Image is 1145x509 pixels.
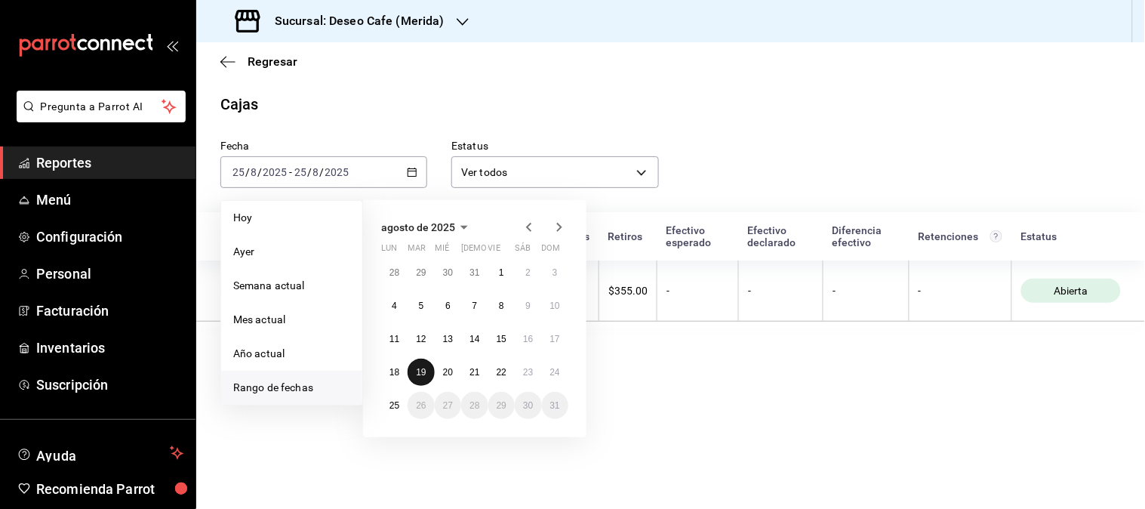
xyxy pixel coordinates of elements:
abbr: 8 de agosto de 2025 [499,301,504,311]
a: Pregunta a Parrot AI [11,110,186,125]
button: 24 de agosto de 2025 [542,359,568,386]
span: Recomienda Parrot [36,479,183,499]
abbr: 18 de agosto de 2025 [389,367,399,378]
abbr: 11 de agosto de 2025 [389,334,399,344]
button: 3 de agosto de 2025 [542,259,568,286]
abbr: 14 de agosto de 2025 [469,334,479,344]
abbr: viernes [488,243,500,259]
div: Ver todos [451,156,658,188]
abbr: domingo [542,243,561,259]
span: / [245,166,250,178]
abbr: 16 de agosto de 2025 [523,334,533,344]
abbr: 31 de agosto de 2025 [550,400,560,411]
span: Pregunta a Parrot AI [41,99,162,115]
abbr: 29 de julio de 2025 [416,267,426,278]
button: 12 de agosto de 2025 [408,325,434,353]
div: - [666,285,729,297]
button: 17 de agosto de 2025 [542,325,568,353]
div: Cajas [220,93,259,116]
abbr: 25 de agosto de 2025 [389,400,399,411]
abbr: 6 de agosto de 2025 [445,301,451,311]
span: Configuración [36,227,183,247]
abbr: 22 de agosto de 2025 [497,367,506,378]
input: ---- [262,166,288,178]
span: Mes actual [233,312,350,328]
abbr: martes [408,243,426,259]
abbr: 12 de agosto de 2025 [416,334,426,344]
span: / [307,166,312,178]
span: agosto de 2025 [381,221,455,233]
div: Estatus [1020,230,1121,242]
button: 28 de agosto de 2025 [461,392,488,419]
button: 30 de agosto de 2025 [515,392,541,419]
button: 4 de agosto de 2025 [381,292,408,319]
label: Estatus [451,141,658,152]
span: Ayer [233,244,350,260]
span: Hoy [233,210,350,226]
button: agosto de 2025 [381,218,473,236]
abbr: 1 de agosto de 2025 [499,267,504,278]
abbr: 28 de agosto de 2025 [469,400,479,411]
span: / [257,166,262,178]
button: 13 de agosto de 2025 [435,325,461,353]
h3: Sucursal: Deseo Cafe (Merida) [263,12,445,30]
button: 30 de julio de 2025 [435,259,461,286]
span: Semana actual [233,278,350,294]
button: 23 de agosto de 2025 [515,359,541,386]
abbr: 20 de agosto de 2025 [443,367,453,378]
abbr: miércoles [435,243,449,259]
input: -- [232,166,245,178]
button: 15 de agosto de 2025 [488,325,515,353]
abbr: 30 de agosto de 2025 [523,400,533,411]
button: 22 de agosto de 2025 [488,359,515,386]
input: -- [294,166,307,178]
abbr: 17 de agosto de 2025 [550,334,560,344]
abbr: sábado [515,243,531,259]
div: Retenciones [918,230,1002,242]
abbr: 23 de agosto de 2025 [523,367,533,378]
button: Pregunta a Parrot AI [17,91,186,122]
div: - [833,285,900,297]
button: 19 de agosto de 2025 [408,359,434,386]
abbr: 9 de agosto de 2025 [525,301,531,311]
span: Abierta [1048,285,1094,297]
input: -- [312,166,320,178]
abbr: 5 de agosto de 2025 [419,301,424,311]
button: 6 de agosto de 2025 [435,292,461,319]
div: - [748,285,814,297]
abbr: 30 de julio de 2025 [443,267,453,278]
button: 10 de agosto de 2025 [542,292,568,319]
div: Efectivo declarado [748,224,814,248]
abbr: 27 de agosto de 2025 [443,400,453,411]
abbr: 2 de agosto de 2025 [525,267,531,278]
input: ---- [325,166,350,178]
button: Regresar [220,54,297,69]
div: Efectivo esperado [666,224,730,248]
abbr: 28 de julio de 2025 [389,267,399,278]
abbr: 19 de agosto de 2025 [416,367,426,378]
div: Diferencia efectivo [833,224,900,248]
span: Año actual [233,346,350,362]
button: 14 de agosto de 2025 [461,325,488,353]
label: Fecha [220,141,427,152]
abbr: 29 de agosto de 2025 [497,400,506,411]
span: / [320,166,325,178]
abbr: 3 de agosto de 2025 [552,267,558,278]
button: 26 de agosto de 2025 [408,392,434,419]
abbr: 7 de agosto de 2025 [472,301,478,311]
button: 29 de julio de 2025 [408,259,434,286]
abbr: lunes [381,243,397,259]
abbr: 31 de julio de 2025 [469,267,479,278]
abbr: 15 de agosto de 2025 [497,334,506,344]
button: 20 de agosto de 2025 [435,359,461,386]
button: 2 de agosto de 2025 [515,259,541,286]
button: 31 de julio de 2025 [461,259,488,286]
button: 9 de agosto de 2025 [515,292,541,319]
button: 25 de agosto de 2025 [381,392,408,419]
span: Personal [36,264,183,284]
abbr: jueves [461,243,550,259]
button: 16 de agosto de 2025 [515,325,541,353]
abbr: 26 de agosto de 2025 [416,400,426,411]
span: - [289,166,292,178]
button: 28 de julio de 2025 [381,259,408,286]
